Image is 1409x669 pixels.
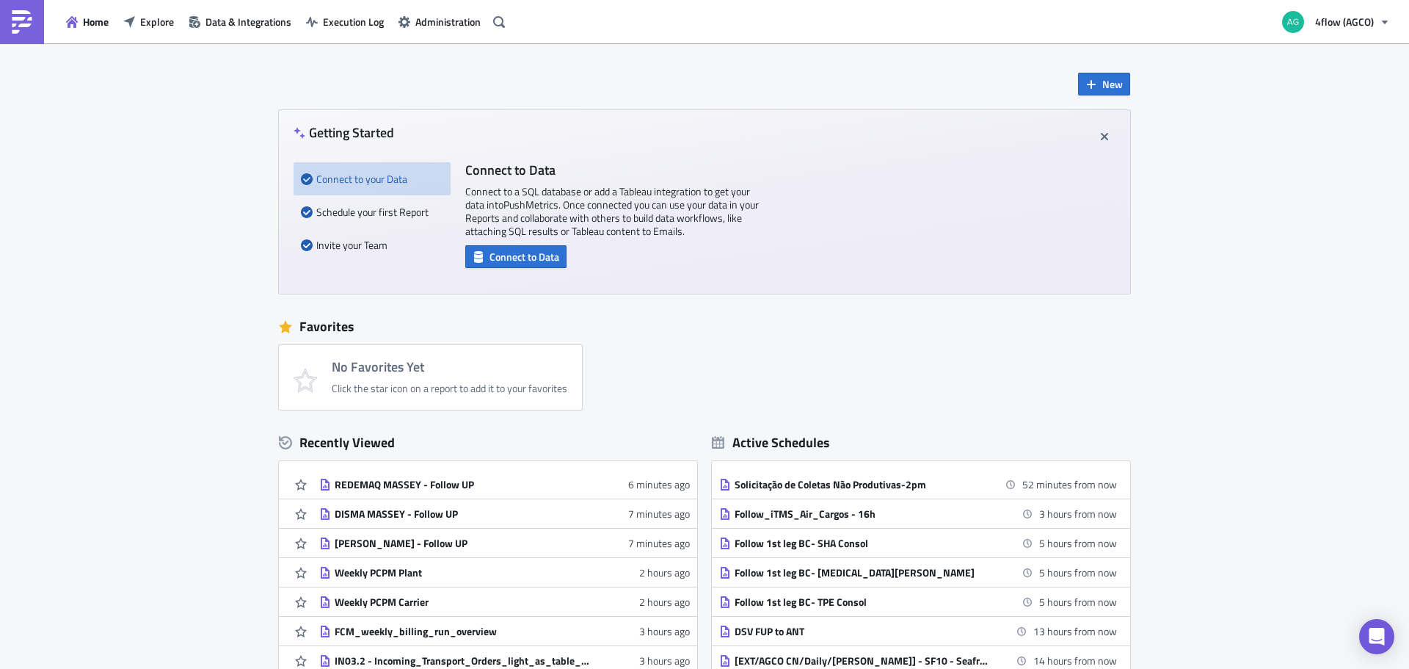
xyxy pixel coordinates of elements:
p: Connect to a SQL database or add a Tableau integration to get your data into PushMetrics . Once c... [465,185,759,238]
a: Weekly PCPM Carrier2 hours ago [319,587,690,616]
span: Administration [415,14,481,29]
button: 4flow (AGCO) [1273,6,1398,38]
div: Weekly PCPM Plant [335,566,591,579]
time: 2025-09-09T15:01:12Z [628,477,690,492]
button: Explore [116,10,181,33]
time: 2025-09-09T15:00:19Z [628,535,690,551]
time: 2025-09-09T12:33:04Z [639,623,690,639]
a: Follow 1st leg BC- TPE Consol5 hours from now [719,587,1117,616]
a: Follow_iTMS_Air_Cargos - 16h3 hours from now [719,499,1117,528]
a: Solicitação de Coletas Não Produtivas-2pm52 minutes from now [719,470,1117,499]
a: Follow 1st leg BC- [MEDICAL_DATA][PERSON_NAME]5 hours from now [719,558,1117,587]
time: 2025-09-09 20:00 [1039,506,1117,521]
div: REDEMAQ MASSEY - Follow UP [335,478,591,491]
div: Weekly PCPM Carrier [335,596,591,609]
div: Recently Viewed [279,432,697,454]
h4: Connect to Data [465,162,759,178]
a: DISMA MASSEY - Follow UP7 minutes ago [319,499,690,528]
time: 2025-09-09T12:31:28Z [639,653,690,668]
div: DISMA MASSEY - Follow UP [335,507,591,521]
div: IN03.2 - Incoming_Transport_Orders_light_as_table_Report_CSV_BVS/GIMA, Daily (Mon - Thu), 0230 PM [335,654,591,668]
button: Execution Log [299,10,391,33]
div: [EXT/AGCO CN/Daily/[PERSON_NAME]] - SF10 - Seafreight Article Tracking Report [735,654,991,668]
img: PushMetrics [10,10,34,34]
div: [PERSON_NAME] - Follow UP [335,537,591,550]
button: Connect to Data [465,245,567,268]
img: Avatar [1281,10,1306,35]
div: Click the star icon on a report to add it to your favorites [332,382,567,395]
span: Execution Log [323,14,384,29]
div: Favorites [279,316,1130,338]
h4: Getting Started [294,125,394,140]
div: Follow 1st leg BC- TPE Consol [735,596,991,609]
h4: No Favorites Yet [332,360,567,375]
div: Schedule your first Report [301,195,443,228]
div: Follow 1st leg BC- SHA Consol [735,537,991,550]
time: 2025-09-10 06:45 [1033,653,1117,668]
a: DSV FUP to ANT13 hours from now [719,617,1117,646]
time: 2025-09-09T12:51:05Z [639,565,690,580]
span: Home [83,14,109,29]
a: REDEMAQ MASSEY - Follow UP6 minutes ago [319,470,690,499]
a: FCM_weekly_billing_run_overview3 hours ago [319,617,690,646]
div: Connect to your Data [301,162,443,195]
span: Connect to Data [489,249,559,264]
time: 2025-09-09T12:49:54Z [639,594,690,610]
time: 2025-09-10 06:00 [1033,623,1117,639]
div: Follow_iTMS_Air_Cargos - 16h [735,507,991,521]
a: Connect to Data [465,247,567,263]
span: Data & Integrations [205,14,291,29]
a: Weekly PCPM Plant2 hours ago [319,558,690,587]
time: 2025-09-09 22:00 [1039,594,1117,610]
div: FCM_weekly_billing_run_overview [335,625,591,638]
a: Follow 1st leg BC- SHA Consol5 hours from now [719,529,1117,557]
div: Solicitação de Coletas Não Produtivas-2pm [735,478,991,491]
div: DSV FUP to ANT [735,625,991,638]
time: 2025-09-09 18:00 [1022,477,1117,492]
time: 2025-09-09 22:00 [1039,565,1117,580]
div: Invite your Team [301,228,443,261]
div: Open Intercom Messenger [1359,619,1394,654]
div: Active Schedules [712,434,830,451]
button: Administration [391,10,488,33]
button: New [1078,73,1130,95]
span: 4flow (AGCO) [1315,14,1374,29]
button: Home [59,10,116,33]
span: New [1102,76,1123,92]
time: 2025-09-09T15:00:44Z [628,506,690,521]
div: Follow 1st leg BC- [MEDICAL_DATA][PERSON_NAME] [735,566,991,579]
a: [PERSON_NAME] - Follow UP7 minutes ago [319,529,690,557]
button: Data & Integrations [181,10,299,33]
span: Explore [140,14,174,29]
time: 2025-09-09 22:00 [1039,535,1117,551]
